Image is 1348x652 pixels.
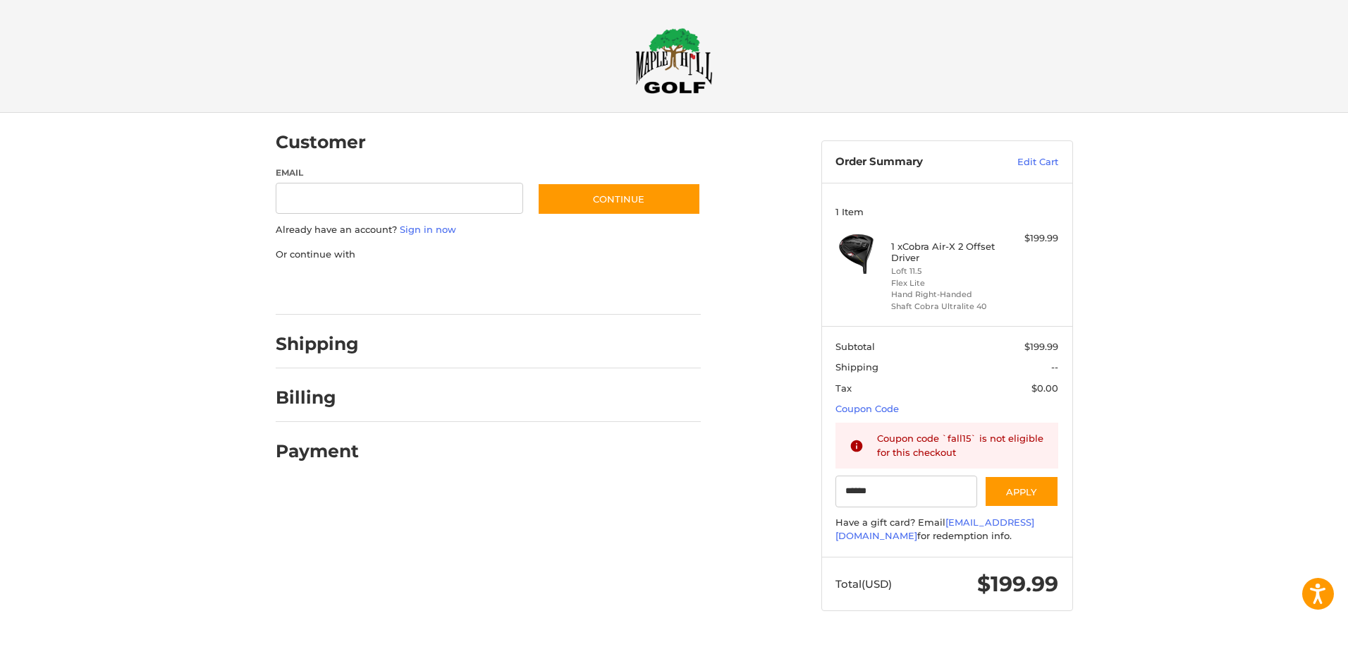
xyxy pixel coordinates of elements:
span: $0.00 [1031,382,1058,394]
iframe: PayPal-paypal [271,275,376,301]
span: $199.99 [1024,341,1058,352]
label: Email [276,167,524,179]
button: Apply [984,476,1059,507]
iframe: PayPal-paylater [391,275,496,301]
p: Or continue with [276,248,701,262]
span: Shipping [835,361,878,373]
a: Edit Cart [987,155,1058,169]
span: Subtotal [835,341,875,352]
img: Maple Hill Golf [635,28,713,94]
input: Gift Certificate or Coupon Code [835,476,977,507]
div: Have a gift card? Email for redemption info. [835,516,1058,543]
div: Coupon code `fall15` is not eligible for this checkout [877,432,1045,459]
li: Hand Right-Handed [891,289,999,301]
h3: 1 Item [835,206,1058,217]
span: $199.99 [977,571,1058,597]
div: $199.99 [1003,231,1058,246]
span: -- [1051,361,1058,373]
li: Shaft Cobra Ultralite 40 [891,301,999,313]
h3: Order Summary [835,155,987,169]
h4: 1 x Cobra Air-X 2 Offset Driver [891,241,999,264]
a: Sign in now [400,224,456,235]
h2: Billing [276,387,358,409]
h2: Customer [276,131,366,153]
h2: Shipping [276,333,359,355]
p: Already have an account? [276,223,701,237]
iframe: PayPal-venmo [510,275,615,301]
button: Continue [537,183,701,215]
span: Total (USD) [835,577,892,591]
h2: Payment [276,440,359,462]
a: Coupon Code [835,403,899,414]
span: Tax [835,382,852,394]
li: Loft 11.5 [891,265,999,277]
li: Flex Lite [891,277,999,289]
